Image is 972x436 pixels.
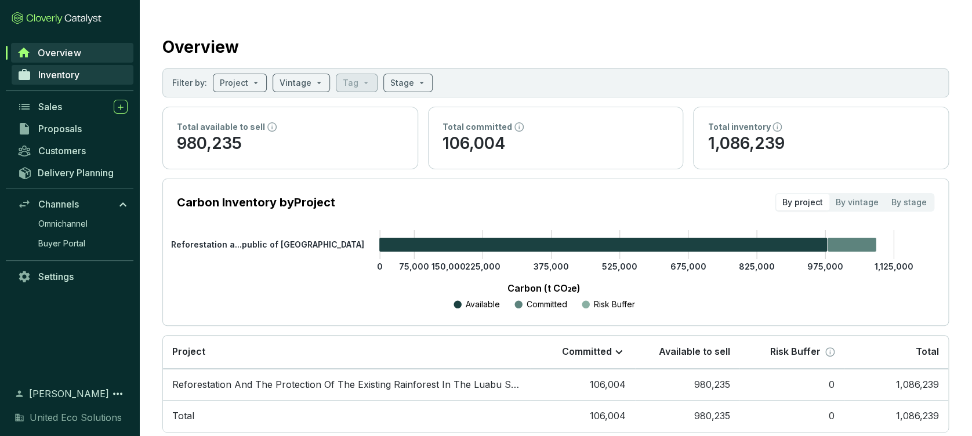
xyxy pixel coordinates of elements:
[527,299,567,310] p: Committed
[739,400,844,432] td: 0
[399,261,429,271] tspan: 75,000
[807,261,843,271] tspan: 975,000
[443,121,512,133] p: Total committed
[177,121,265,133] p: Total available to sell
[194,281,894,295] p: Carbon (t CO₂e)
[171,239,364,249] tspan: Reforestation a...public of [GEOGRAPHIC_DATA]
[531,400,635,432] td: 106,004
[30,410,122,424] span: United Eco Solutions
[177,133,404,155] p: 980,235
[38,123,82,135] span: Proposals
[534,261,569,271] tspan: 375,000
[465,261,500,271] tspan: 225,000
[829,194,885,210] div: By vintage
[32,215,133,232] a: Omnichannel
[343,77,358,89] p: Tag
[12,163,133,182] a: Delivery Planning
[635,400,739,432] td: 980,235
[776,194,829,210] div: By project
[163,400,531,432] td: Total
[739,369,844,401] td: 0
[38,271,74,282] span: Settings
[443,133,669,155] p: 106,004
[739,261,775,271] tspan: 825,000
[177,194,335,210] p: Carbon Inventory by Project
[172,77,207,89] p: Filter by:
[708,133,934,155] p: 1,086,239
[377,261,383,271] tspan: 0
[32,235,133,252] a: Buyer Portal
[12,65,133,85] a: Inventory
[12,267,133,286] a: Settings
[708,121,770,133] p: Total inventory
[670,261,706,271] tspan: 675,000
[844,336,948,369] th: Total
[844,400,948,432] td: 1,086,239
[11,43,133,63] a: Overview
[163,336,531,369] th: Project
[29,387,109,401] span: [PERSON_NAME]
[38,145,86,157] span: Customers
[38,218,88,230] span: Omnichannel
[38,69,79,81] span: Inventory
[531,369,635,401] td: 106,004
[635,369,739,401] td: 980,235
[594,299,635,310] p: Risk Buffer
[38,167,114,179] span: Delivery Planning
[635,336,739,369] th: Available to sell
[38,238,85,249] span: Buyer Portal
[38,47,81,59] span: Overview
[602,261,637,271] tspan: 525,000
[775,193,934,212] div: segmented control
[163,369,531,401] td: Reforestation And The Protection Of The Existing Rainforest In The Luabu Sector In The Democratic...
[12,141,133,161] a: Customers
[431,261,466,271] tspan: 150,000
[885,194,933,210] div: By stage
[38,101,62,112] span: Sales
[562,346,612,358] p: Committed
[770,346,821,358] p: Risk Buffer
[466,299,500,310] p: Available
[162,35,239,59] h2: Overview
[875,261,913,271] tspan: 1,125,000
[12,97,133,117] a: Sales
[844,369,948,401] td: 1,086,239
[12,194,133,214] a: Channels
[38,198,79,210] span: Channels
[12,119,133,139] a: Proposals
